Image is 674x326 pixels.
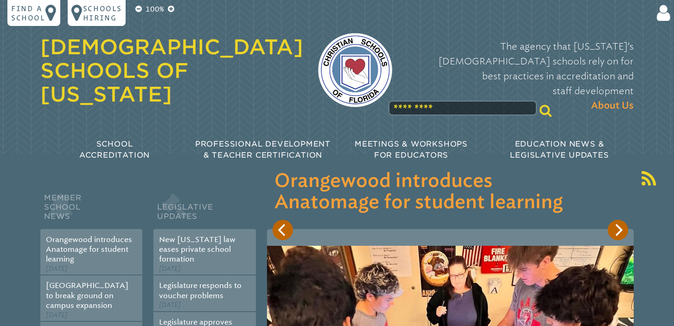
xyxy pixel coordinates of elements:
p: Find a school [11,4,45,22]
p: The agency that [US_STATE]’s [DEMOGRAPHIC_DATA] schools rely on for best practices in accreditati... [407,39,634,113]
span: Education News & Legislative Updates [510,140,609,160]
a: Orangewood introduces Anatomage for student learning [46,235,132,264]
span: School Accreditation [79,140,150,160]
span: [DATE] [159,265,181,273]
a: Legislature responds to voucher problems [159,281,242,300]
h3: Orangewood introduces Anatomage for student learning [274,171,626,213]
a: [DEMOGRAPHIC_DATA] Schools of [US_STATE] [40,35,303,106]
h2: Member School News [40,191,142,229]
span: [DATE] [46,265,68,273]
span: About Us [591,98,634,113]
button: Previous [273,220,293,240]
a: [GEOGRAPHIC_DATA] to break ground on campus expansion [46,281,128,310]
p: 100% [144,4,166,15]
p: Schools Hiring [83,4,122,22]
span: [DATE] [46,311,68,319]
img: csf-logo-web-colors.png [318,33,392,107]
span: Professional Development & Teacher Certification [195,140,331,160]
button: Next [608,220,628,240]
span: Meetings & Workshops for Educators [355,140,468,160]
span: [DATE] [159,301,181,309]
a: New [US_STATE] law eases private school formation [159,235,235,264]
h2: Legislative Updates [153,191,255,229]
